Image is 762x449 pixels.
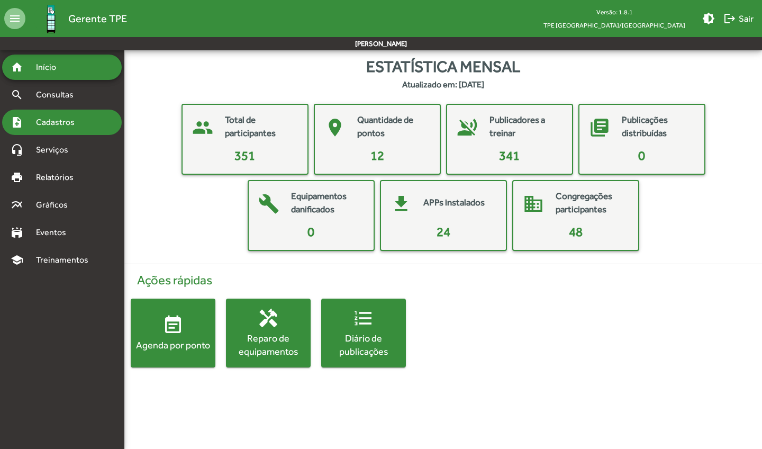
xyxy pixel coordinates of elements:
[34,2,68,36] img: Logo
[11,61,23,74] mat-icon: home
[4,8,25,29] mat-icon: menu
[319,112,351,143] mat-icon: place
[556,190,628,217] mat-card-title: Congregações participantes
[30,171,87,184] span: Relatórios
[402,78,484,91] strong: Atualizado em: [DATE]
[370,148,384,163] span: 12
[451,112,483,143] mat-icon: voice_over_off
[723,9,754,28] span: Sair
[30,143,83,156] span: Serviços
[11,254,23,266] mat-icon: school
[499,148,520,163] span: 341
[11,88,23,101] mat-icon: search
[307,224,314,239] span: 0
[437,224,450,239] span: 24
[30,226,80,239] span: Eventos
[253,188,285,220] mat-icon: build
[719,9,758,28] button: Sair
[11,199,23,211] mat-icon: multiline_chart
[131,299,215,367] button: Agenda por ponto
[258,308,279,329] mat-icon: handyman
[535,19,694,32] span: TPE [GEOGRAPHIC_DATA]/[GEOGRAPHIC_DATA]
[535,5,694,19] div: Versão: 1.8.1
[30,116,88,129] span: Cadastros
[569,224,583,239] span: 48
[30,88,87,101] span: Consultas
[234,148,255,163] span: 351
[321,299,406,367] button: Diário de publicações
[11,143,23,156] mat-icon: headset_mic
[226,299,311,367] button: Reparo de equipamentos
[702,12,715,25] mat-icon: brightness_medium
[162,315,184,336] mat-icon: event_note
[226,331,311,358] div: Reparo de equipamentos
[131,338,215,352] div: Agenda por ponto
[25,2,127,36] a: Gerente TPE
[68,10,127,27] span: Gerente TPE
[622,113,694,140] mat-card-title: Publicações distribuídas
[518,188,549,220] mat-icon: domain
[11,116,23,129] mat-icon: note_add
[584,112,615,143] mat-icon: library_books
[131,273,756,288] h4: Ações rápidas
[225,113,297,140] mat-card-title: Total de participantes
[489,113,561,140] mat-card-title: Publicadores a treinar
[357,113,429,140] mat-card-title: Quantidade de pontos
[723,12,736,25] mat-icon: logout
[11,171,23,184] mat-icon: print
[30,61,71,74] span: Início
[291,190,363,217] mat-card-title: Equipamentos danificados
[353,308,374,329] mat-icon: format_list_numbered
[385,188,417,220] mat-icon: get_app
[187,112,219,143] mat-icon: people
[638,148,645,163] span: 0
[321,331,406,358] div: Diário de publicações
[366,55,520,78] span: Estatística mensal
[11,226,23,239] mat-icon: stadium
[423,196,485,210] mat-card-title: APPs instalados
[30,254,101,266] span: Treinamentos
[30,199,82,211] span: Gráficos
